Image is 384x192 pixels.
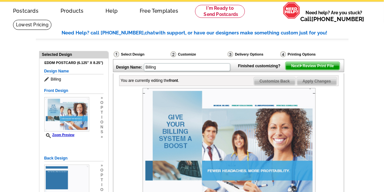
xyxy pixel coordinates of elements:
[50,3,94,18] a: Products
[44,68,104,74] h5: Design Name
[300,16,364,22] span: Call
[39,51,108,58] div: Selected Design
[3,3,49,18] a: Postcards
[100,168,103,173] span: o
[121,78,179,83] div: You are currently editing the .
[100,163,103,168] span: »
[44,133,75,137] a: Zoom Preview
[100,134,103,139] span: »
[100,130,103,134] span: s
[300,9,368,22] span: Need help? Are you stuck?
[100,125,103,130] span: n
[44,155,104,161] h5: Back Design
[116,65,142,70] strong: Design Name:
[145,30,155,36] span: chat
[100,100,103,105] span: o
[44,61,104,65] h4: EDDM Postcard (6.125" x 8.25")
[44,97,89,132] img: Z18883541_00001_1.jpg
[100,183,103,187] span: i
[100,105,103,110] span: p
[311,16,364,22] a: [PHONE_NUMBER]
[100,120,103,125] span: o
[100,178,103,183] span: t
[283,2,300,19] img: help
[95,3,128,18] a: Help
[129,3,189,18] a: Free Templates
[44,88,104,94] h5: Front Design
[169,78,178,83] b: front
[254,41,384,192] iframe: LiveChat chat widget
[238,64,284,68] strong: Finished customizing?
[44,76,104,83] span: Billing
[114,51,119,57] img: Select Design
[113,51,170,59] div: Select Design
[100,110,103,115] span: t
[171,51,176,57] img: Customize
[228,51,233,57] img: Delivery Options
[100,115,103,120] span: i
[100,96,103,100] span: »
[227,51,280,58] div: Delivery Options
[170,51,227,59] div: Customize
[62,29,348,37] div: Need Help? call [PHONE_NUMBER], with support, or have our designers make something custom just fo...
[100,173,103,178] span: p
